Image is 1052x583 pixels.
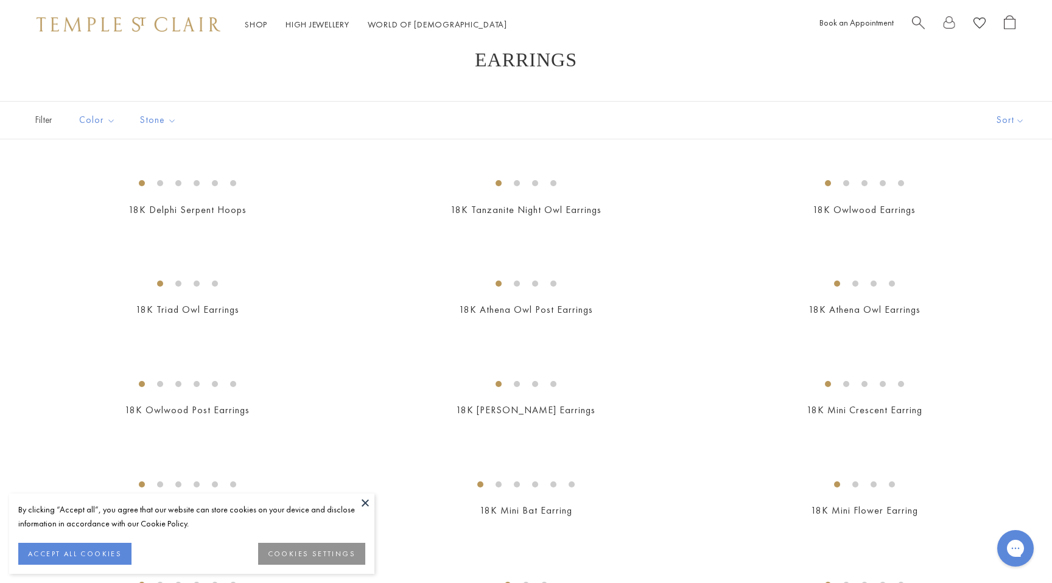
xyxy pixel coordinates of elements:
[973,15,986,34] a: View Wishlist
[811,504,918,517] a: 18K Mini Flower Earring
[912,15,925,34] a: Search
[451,203,601,216] a: 18K Tanzanite Night Owl Earrings
[258,543,365,565] button: COOKIES SETTINGS
[245,19,267,30] a: ShopShop
[991,526,1040,571] iframe: Gorgias live chat messenger
[128,203,247,216] a: 18K Delphi Serpent Hoops
[136,303,239,316] a: 18K Triad Owl Earrings
[808,303,920,316] a: 18K Athena Owl Earrings
[18,503,365,531] div: By clicking “Accept all”, you agree that our website can store cookies on your device and disclos...
[819,17,894,28] a: Book an Appointment
[37,17,220,32] img: Temple St. Clair
[49,49,1003,71] h1: Earrings
[286,19,349,30] a: High JewelleryHigh Jewellery
[125,403,250,416] a: 18K Owlwood Post Earrings
[480,504,572,517] a: 18K Mini Bat Earring
[73,113,125,128] span: Color
[131,106,186,134] button: Stone
[969,102,1052,139] button: Show sort by
[70,106,125,134] button: Color
[368,19,507,30] a: World of [DEMOGRAPHIC_DATA]World of [DEMOGRAPHIC_DATA]
[456,403,595,416] a: 18K [PERSON_NAME] Earrings
[134,113,186,128] span: Stone
[807,403,922,416] a: 18K Mini Crescent Earring
[459,303,593,316] a: 18K Athena Owl Post Earrings
[1004,15,1015,34] a: Open Shopping Bag
[245,17,507,32] nav: Main navigation
[18,543,131,565] button: ACCEPT ALL COOKIES
[813,203,916,216] a: 18K Owlwood Earrings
